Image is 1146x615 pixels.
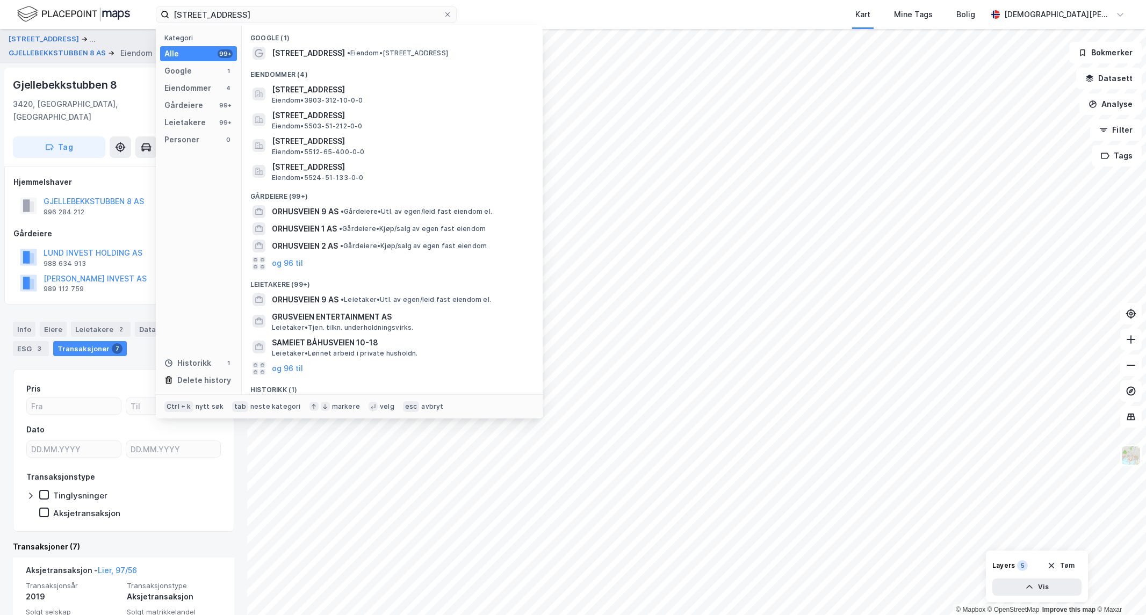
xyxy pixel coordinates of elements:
[135,322,175,337] div: Datasett
[127,581,221,590] span: Transaksjonstype
[1004,8,1112,21] div: [DEMOGRAPHIC_DATA][PERSON_NAME]
[272,83,530,96] span: [STREET_ADDRESS]
[98,566,137,575] a: Lier, 97/56
[71,322,131,337] div: Leietakere
[339,225,486,233] span: Gårdeiere • Kjøp/salg av egen fast eiendom
[120,47,153,60] div: Eiendom
[272,362,303,375] button: og 96 til
[13,540,234,553] div: Transaksjoner (7)
[112,343,122,354] div: 7
[250,402,301,411] div: neste kategori
[224,359,233,367] div: 1
[272,173,364,182] span: Eiendom • 5524-51-133-0-0
[1069,42,1142,63] button: Bokmerker
[164,116,206,129] div: Leietakere
[126,441,220,457] input: DD.MM.YYYY
[341,295,491,304] span: Leietaker • Utl. av egen/leid fast eiendom el.
[380,402,394,411] div: velg
[272,96,363,105] span: Eiendom • 3903-312-10-0-0
[224,84,233,92] div: 4
[1092,145,1142,167] button: Tags
[242,62,543,81] div: Eiendommer (4)
[26,590,120,603] div: 2019
[89,33,96,46] div: ...
[196,402,224,411] div: nytt søk
[164,64,192,77] div: Google
[272,240,338,252] span: ORHUSVEIEN 2 AS
[13,176,234,189] div: Hjemmelshaver
[177,374,231,387] div: Delete history
[224,135,233,144] div: 0
[13,341,49,356] div: ESG
[340,242,487,250] span: Gårdeiere • Kjøp/salg av egen fast eiendom
[272,47,345,60] span: [STREET_ADDRESS]
[164,47,179,60] div: Alle
[347,49,350,57] span: •
[218,49,233,58] div: 99+
[44,259,86,268] div: 988 634 913
[1092,563,1146,615] div: Kontrollprogram for chat
[272,135,530,148] span: [STREET_ADDRESS]
[9,48,108,59] button: GJELLEBEKKSTUBBEN 8 AS
[17,5,130,24] img: logo.f888ab2527a4732fd821a326f86c7f29.svg
[242,377,543,396] div: Historikk (1)
[272,293,338,306] span: ORHUSVEIEN 9 AS
[272,109,530,122] span: [STREET_ADDRESS]
[242,184,543,203] div: Gårdeiere (99+)
[339,225,342,233] span: •
[26,564,137,581] div: Aksjetransaksjon -
[164,34,237,42] div: Kategori
[13,76,119,93] div: Gjellebekkstubben 8
[1076,68,1142,89] button: Datasett
[272,349,418,358] span: Leietaker • Lønnet arbeid i private husholdn.
[26,581,120,590] span: Transaksjonsår
[1090,119,1142,141] button: Filter
[164,133,199,146] div: Personer
[1079,93,1142,115] button: Analyse
[272,161,530,173] span: [STREET_ADDRESS]
[169,6,443,23] input: Søk på adresse, matrikkel, gårdeiere, leietakere eller personer
[27,441,121,457] input: DD.MM.YYYY
[27,398,121,414] input: Fra
[164,82,211,95] div: Eiendommer
[13,227,234,240] div: Gårdeiere
[272,222,337,235] span: ORHUSVEIEN 1 AS
[403,401,420,412] div: esc
[224,67,233,75] div: 1
[1042,606,1095,613] a: Improve this map
[956,606,985,613] a: Mapbox
[164,99,203,112] div: Gårdeiere
[894,8,933,21] div: Mine Tags
[127,590,221,603] div: Aksjetransaksjon
[956,8,975,21] div: Bolig
[53,490,107,501] div: Tinglysninger
[332,402,360,411] div: markere
[1040,557,1082,574] button: Tøm
[164,357,211,370] div: Historikk
[341,295,344,303] span: •
[855,8,870,21] div: Kart
[272,336,530,349] span: SAMEIET BÅHUSVEIEN 10-18
[1121,445,1141,466] img: Z
[26,471,95,483] div: Transaksjonstype
[53,508,120,518] div: Aksjetransaksjon
[1017,560,1028,571] div: 5
[26,423,45,436] div: Dato
[340,242,343,250] span: •
[44,285,84,293] div: 989 112 759
[53,341,127,356] div: Transaksjoner
[26,382,41,395] div: Pris
[242,272,543,291] div: Leietakere (99+)
[34,343,45,354] div: 3
[272,148,365,156] span: Eiendom • 5512-65-400-0-0
[1092,563,1146,615] iframe: Chat Widget
[347,49,448,57] span: Eiendom • [STREET_ADDRESS]
[992,578,1082,596] button: Vis
[126,398,220,414] input: Til
[341,207,344,215] span: •
[44,208,84,216] div: 996 284 212
[232,401,248,412] div: tab
[992,561,1015,570] div: Layers
[13,136,105,158] button: Tag
[988,606,1040,613] a: OpenStreetMap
